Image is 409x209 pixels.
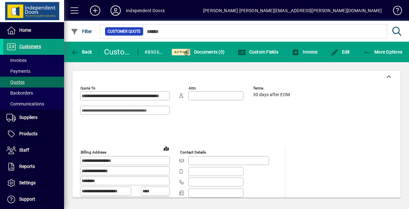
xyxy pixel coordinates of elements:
[126,5,165,16] div: Independent Doors
[3,126,64,142] a: Products
[3,88,64,98] a: Backorders
[203,5,382,16] div: [PERSON_NAME] [PERSON_NAME][EMAIL_ADDRESS][PERSON_NAME][DOMAIN_NAME]
[144,47,164,57] div: #89067A - Flyhigh Holdings 10 Manuka Terrace
[6,90,33,96] span: Backorders
[181,46,226,58] button: Documents (0)
[3,66,64,77] a: Payments
[6,69,30,74] span: Payments
[238,49,278,54] span: Custom Fields
[292,49,317,54] span: Invoice
[71,29,92,34] span: Filter
[69,46,94,58] button: Back
[6,101,44,106] span: Communications
[3,159,64,175] a: Reports
[3,175,64,191] a: Settings
[71,49,92,54] span: Back
[331,49,350,54] span: Edit
[19,196,35,202] span: Support
[69,26,94,37] button: Filter
[236,46,280,58] button: Custom Fields
[19,147,29,153] span: Staff
[3,98,64,109] a: Communications
[183,49,225,54] span: Documents (0)
[161,143,171,154] a: View on map
[3,142,64,158] a: Staff
[6,79,25,85] span: Quotes
[174,50,188,54] span: Active
[80,86,95,90] mat-label: Quote To
[104,47,131,57] div: Customer Quote
[189,86,196,90] mat-label: Attn
[364,49,403,54] span: More Options
[6,58,27,63] span: Invoices
[108,28,141,35] span: Customer Quote
[388,1,401,22] a: Knowledge Base
[3,77,64,88] a: Quotes
[64,46,99,58] app-page-header-button: Back
[3,191,64,207] a: Support
[19,164,35,169] span: Reports
[19,28,31,33] span: Home
[19,180,36,185] span: Settings
[85,5,105,16] button: Add
[3,55,64,66] a: Invoices
[19,44,41,49] span: Customers
[362,46,404,58] button: More Options
[3,22,64,38] a: Home
[329,46,352,58] button: Edit
[253,92,290,97] span: 30 days after EOM
[105,5,126,16] button: Profile
[19,131,37,136] span: Products
[290,46,319,58] button: Invoice
[253,86,291,90] span: Terms
[19,115,37,120] span: Suppliers
[3,110,64,126] a: Suppliers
